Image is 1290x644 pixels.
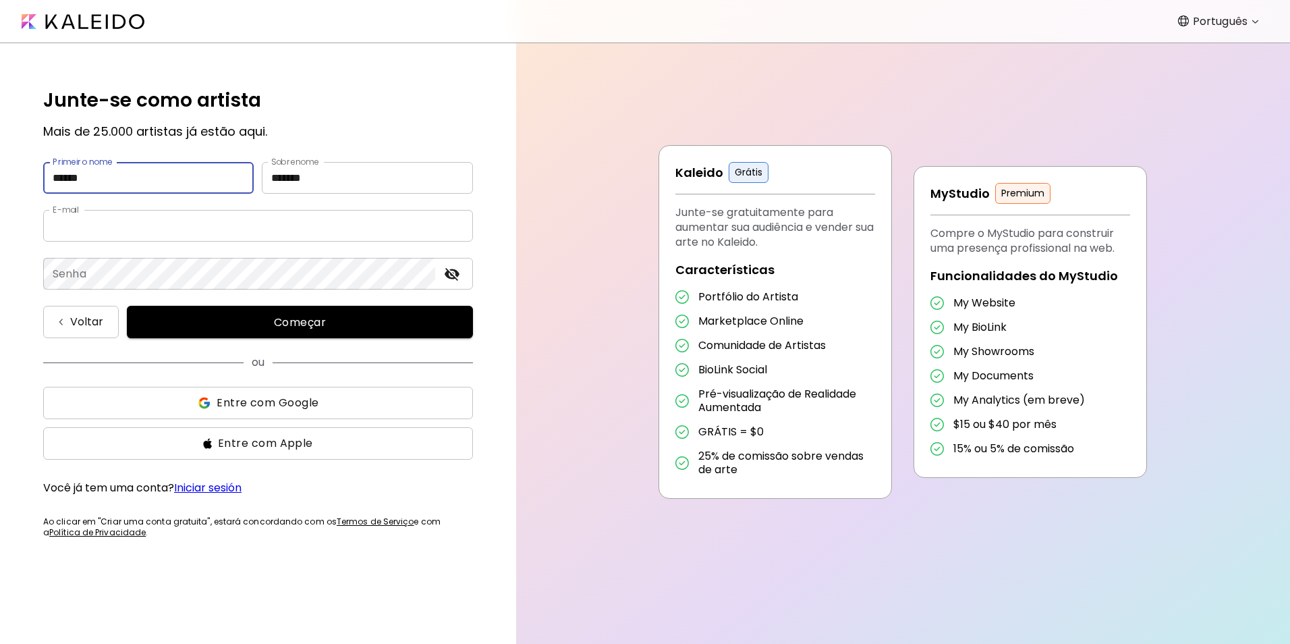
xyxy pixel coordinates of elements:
[1178,16,1189,26] img: Language
[953,321,1007,334] h5: My BioLink
[43,86,261,115] h5: Junte-se como artista
[698,363,767,377] h5: BioLink Social
[698,450,875,477] h5: 25% de comissão sobre vendas de arte
[698,315,804,328] h5: Marketplace Online
[441,263,464,286] button: toggle password visibility
[698,339,826,352] h5: Comunidade de Artistas
[675,166,723,180] h5: Kaleido
[49,527,146,538] a: Política de Privacidade
[337,516,414,527] a: Termos de Serviço
[43,516,473,560] h6: Ao clicar em "Criar uma conta gratuita", estará concordando com os e com a .
[43,427,473,460] button: ssEntre com Apple
[953,296,1015,310] h5: My Website
[43,123,267,140] h5: Mais de 25.000 artistas já estão aqui.
[22,14,144,29] img: Kaleido
[953,369,1034,383] h5: My Documents
[174,480,242,495] a: Iniciar sesión
[953,442,1074,456] h5: 15% ou 5% de comissão
[197,396,211,410] img: ss
[43,387,473,419] button: ssEntre com Google
[953,394,1085,407] h5: My Analytics (em breve)
[930,187,990,200] h5: MyStudio
[252,354,264,371] p: ou
[930,269,1130,283] h5: Funcionalidades do MyStudio
[953,345,1034,358] h5: My Showrooms
[1182,11,1264,32] div: Português
[70,314,104,330] p: Voltar
[698,387,875,414] h5: Pré-visualização de Realidade Aumentada
[675,263,875,277] h5: Características
[203,438,213,449] img: ss
[675,205,875,250] h5: Junte-se gratuitamente para aumentar sua audiência e vender sua arte no Kaleido.
[930,226,1130,256] h5: Compre o MyStudio para construir uma presença profissional na web.
[218,435,313,452] span: Entre com Apple
[143,315,457,329] span: Começar
[698,290,798,304] h5: Portfólio do Artista
[217,395,318,411] span: Entre com Google
[698,425,764,439] h5: GRÁTIS = $0
[953,418,1057,431] h5: $15 ou $40 por mês
[995,183,1050,204] h5: Premium
[127,306,473,338] button: Começar
[43,306,119,338] button: Voltar
[43,481,473,495] h5: Você já tem uma conta?
[729,162,768,183] h5: Grátis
